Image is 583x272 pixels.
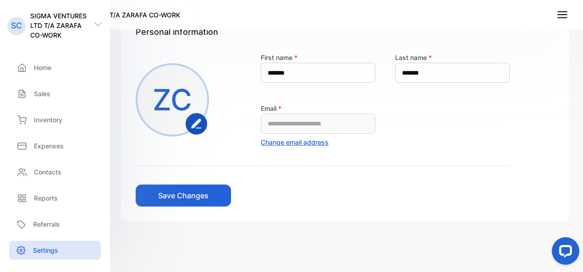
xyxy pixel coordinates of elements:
p: Expenses [34,141,64,151]
label: Last name [395,54,432,61]
h1: Personal information [136,26,555,38]
p: SC [11,20,22,32]
button: Save Changes [136,185,231,207]
iframe: LiveChat chat widget [544,234,583,272]
p: Inventory [34,115,62,125]
p: SIGMA VENTURES LTD T/A ZARAFA CO-WORK [30,11,93,40]
p: Settings [33,245,58,255]
label: Email [261,104,281,112]
p: Referrals [33,219,60,229]
p: Contacts [34,167,61,177]
p: Reports [34,193,58,203]
button: Change email address [261,137,329,147]
p: Home [34,63,51,72]
label: First name [261,54,297,61]
p: ZC [153,78,192,122]
p: Sales [34,89,50,98]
